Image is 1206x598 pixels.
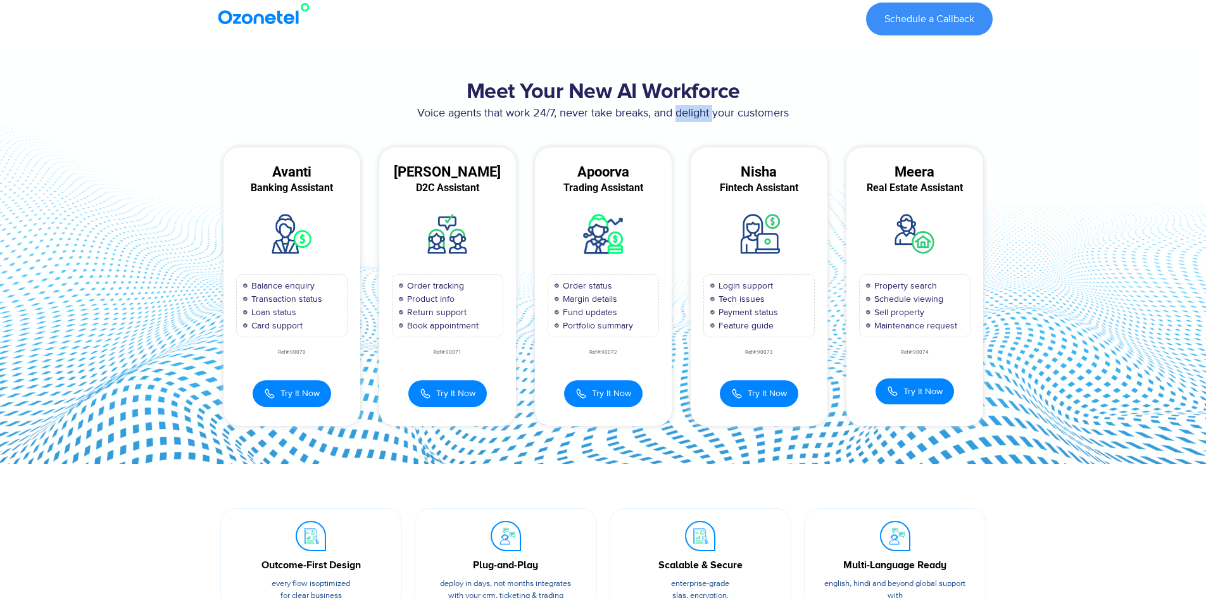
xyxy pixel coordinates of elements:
[887,385,898,397] img: Call Icon
[592,387,631,400] span: Try It Now
[379,166,516,178] div: [PERSON_NAME]
[866,3,993,35] a: Schedule a Callback
[535,182,672,194] div: Trading Assistant
[560,319,633,332] span: Portfolio summary
[408,380,487,407] button: Try It Now
[240,558,383,573] div: Outcome-First Design
[264,387,275,401] img: Call Icon
[248,319,303,332] span: Card support
[715,279,773,292] span: Login support
[903,385,943,398] span: Try It Now
[720,380,798,407] button: Try It Now
[715,306,778,319] span: Payment status
[379,182,516,194] div: D2C Assistant
[715,292,765,306] span: Tech issues
[871,279,937,292] span: Property search
[535,350,672,355] div: Ref#:90072
[871,292,943,306] span: Schedule viewing
[315,578,350,589] span: optimized
[214,80,993,105] h2: Meet Your New AI Workforce
[223,182,360,194] div: Banking Assistant
[253,380,331,407] button: Try It Now
[560,279,612,292] span: Order status
[535,166,672,178] div: Apoorva
[871,319,957,332] span: Maintenance request
[691,350,827,355] div: Ref#:90073
[671,578,729,589] span: Enterprise-grade
[434,558,577,573] div: Plug-and-Play
[846,350,983,355] div: Ref#:90074
[272,578,315,589] span: Every flow is
[404,279,464,292] span: Order tracking
[248,306,296,319] span: Loan status
[691,182,827,194] div: Fintech Assistant
[824,558,967,573] div: Multi-Language Ready
[715,319,774,332] span: Feature guide
[420,387,431,401] img: Call Icon
[248,279,315,292] span: Balance enquiry
[436,387,475,400] span: Try It Now
[846,166,983,178] div: Meera
[691,166,827,178] div: Nisha
[884,14,974,24] span: Schedule a Callback
[379,350,516,355] div: Ref#:90071
[404,292,455,306] span: Product info
[871,306,924,319] span: Sell property
[404,306,467,319] span: Return support
[560,292,617,306] span: Margin details
[404,319,479,332] span: Book appointment
[223,350,360,355] div: Ref#:90070
[223,166,360,178] div: Avanti
[248,292,322,306] span: Transaction status
[280,387,320,400] span: Try It Now
[876,378,954,404] button: Try It Now
[748,387,787,400] span: Try It Now
[214,105,993,122] p: Voice agents that work 24/7, never take breaks, and delight your customers
[560,306,617,319] span: Fund updates
[575,387,587,401] img: Call Icon
[846,182,983,194] div: Real Estate Assistant
[629,558,772,573] div: Scalable & Secure
[564,380,643,407] button: Try It Now
[731,387,743,401] img: Call Icon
